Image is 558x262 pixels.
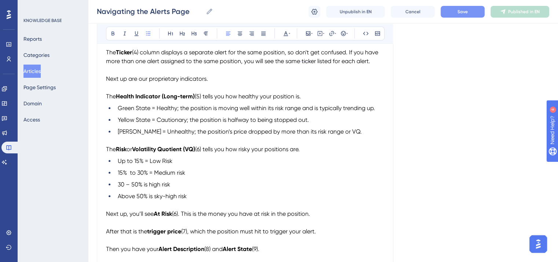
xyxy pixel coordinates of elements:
[118,116,309,123] span: Yellow State = Cautionary; the position is halfway to being stopped out.
[23,32,42,46] button: Reports
[172,210,310,217] span: (6). This is the money you have at risk in the position.
[118,169,185,176] span: 15% to 30% = Medium risk
[127,146,132,153] span: or
[106,245,158,252] span: Then you have your
[154,210,172,217] strong: At Risk
[527,233,549,255] iframe: UserGuiding AI Assistant Launcher
[223,245,252,252] strong: Alert State
[23,113,40,126] button: Access
[490,6,549,18] button: Published in EN
[118,193,187,200] span: Above 50% is sky-high risk
[508,9,540,15] span: Published in EN
[23,48,50,62] button: Categories
[204,245,223,252] span: (8) and
[116,93,195,100] strong: Health Indicator (Long-term)
[116,49,132,56] strong: Ticker
[252,245,259,252] span: (9).
[23,18,62,23] div: KNOWLEDGE BASE
[118,181,170,188] span: 30 – 50% is high risk
[132,146,195,153] strong: Volatility Quotient (VQ)
[195,93,301,100] span: (5) tells you how healthy your position is.
[340,9,372,15] span: Unpublish in EN
[106,93,116,100] span: The
[23,65,41,78] button: Articles
[118,157,172,164] span: Up to 15% = Low Risk
[441,6,485,18] button: Save
[106,146,116,153] span: The
[181,228,316,235] span: (7), which the position must hit to trigger your alert.
[405,9,420,15] span: Cancel
[147,228,181,235] strong: trigger price
[326,6,385,18] button: Unpublish in EN
[116,146,127,153] strong: Risk
[17,2,46,11] span: Need Help?
[118,105,375,112] span: Green State = Healthy; the position is moving well within its risk range and is typically trendin...
[106,49,380,65] span: (4) column displays a separate alert for the same position, so don't get confused. If you have mo...
[23,97,42,110] button: Domain
[118,128,362,135] span: [PERSON_NAME] = Unhealthy; the position’s price dropped by more than its risk range or VQ.
[106,75,208,82] span: Next up are our proprietary indicators.
[106,228,147,235] span: After that is the
[391,6,435,18] button: Cancel
[457,9,468,15] span: Save
[97,6,203,17] input: Article Name
[106,210,154,217] span: Next up, you’ll see
[158,245,204,252] strong: Alert Description
[106,49,116,56] span: The
[51,4,53,10] div: 4
[195,146,300,153] span: (6) tells you how risky your positions are.
[23,81,56,94] button: Page Settings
